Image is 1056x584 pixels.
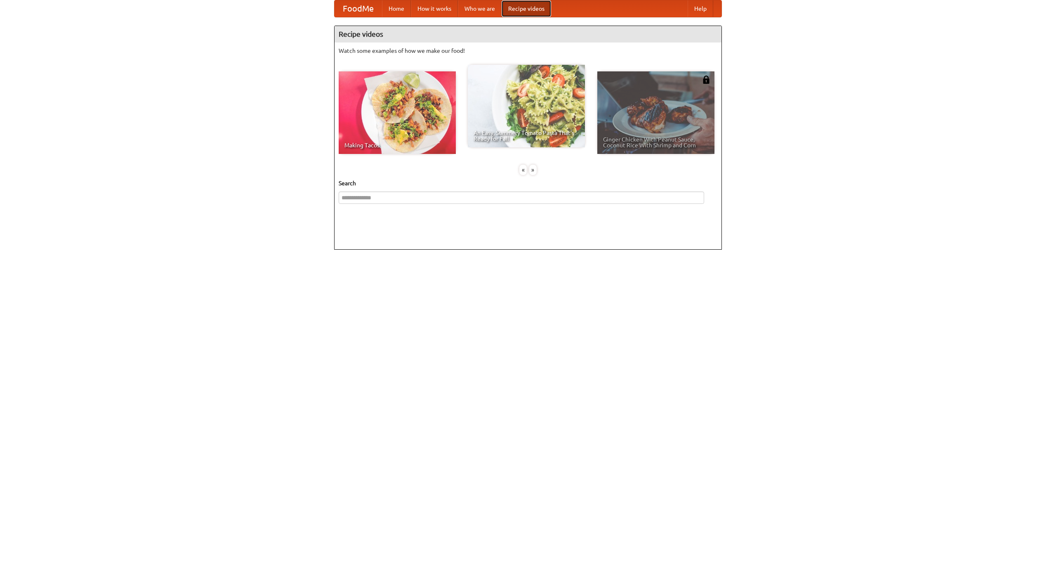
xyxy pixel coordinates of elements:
a: Home [382,0,411,17]
a: Recipe videos [502,0,551,17]
a: How it works [411,0,458,17]
h4: Recipe videos [335,26,721,43]
a: Making Tacos [339,71,456,154]
span: Making Tacos [344,142,450,148]
h5: Search [339,179,717,187]
a: Help [688,0,713,17]
img: 483408.png [702,76,710,84]
a: FoodMe [335,0,382,17]
span: An Easy, Summery Tomato Pasta That's Ready for Fall [474,130,579,142]
div: » [529,165,537,175]
a: An Easy, Summery Tomato Pasta That's Ready for Fall [468,65,585,147]
p: Watch some examples of how we make our food! [339,47,717,55]
div: « [519,165,527,175]
a: Who we are [458,0,502,17]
